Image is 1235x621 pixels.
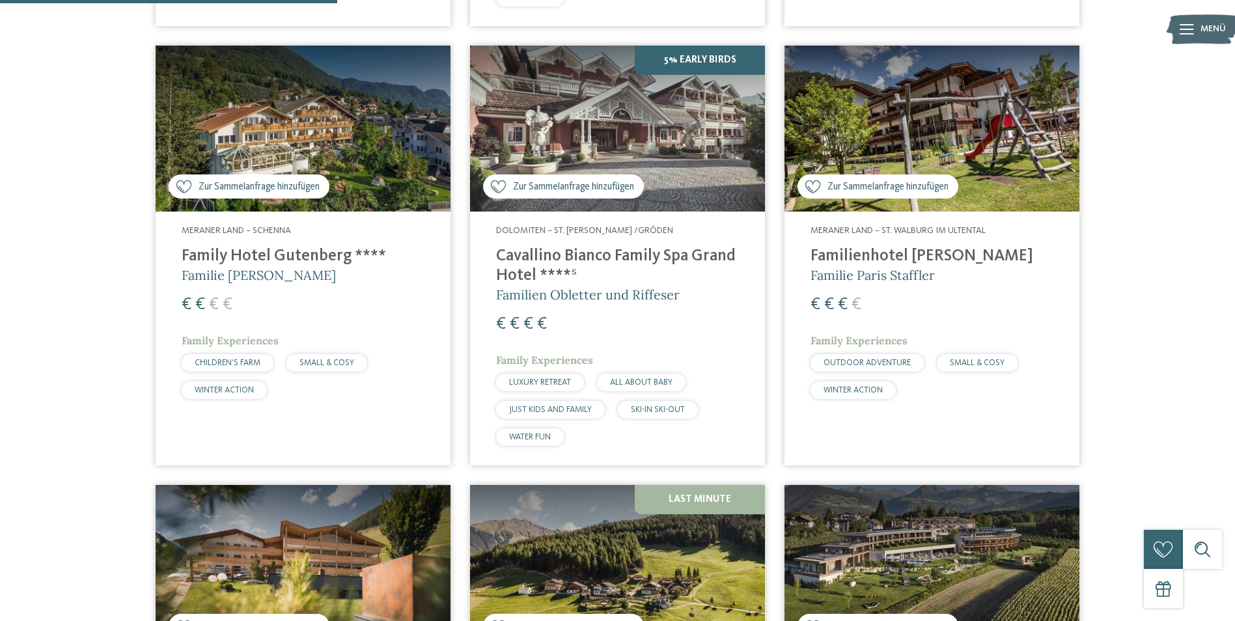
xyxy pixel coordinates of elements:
span: € [182,296,191,313]
span: Meraner Land – St. Walburg im Ultental [811,226,986,235]
span: € [510,316,520,333]
span: WINTER ACTION [195,386,254,394]
span: Zur Sammelanfrage hinzufügen [513,180,634,194]
a: Familienhotels gesucht? Hier findet ihr die besten! Zur Sammelanfrage hinzufügen 5% Early Birds D... [470,46,765,465]
span: Dolomiten – St. [PERSON_NAME] /Gröden [496,226,673,235]
span: JUST KIDS AND FAMILY [509,406,592,414]
span: € [223,296,232,313]
img: Family Hotel Gutenberg **** [156,46,451,212]
span: Familie Paris Staffler [811,267,935,283]
span: WATER FUN [509,433,551,441]
span: Zur Sammelanfrage hinzufügen [199,180,320,194]
span: Familie [PERSON_NAME] [182,267,336,283]
span: Family Experiences [182,334,279,347]
img: Family Spa Grand Hotel Cavallino Bianco ****ˢ [470,46,765,212]
span: Family Experiences [496,353,593,366]
span: SMALL & COSY [299,359,354,367]
h4: Family Hotel Gutenberg **** [182,247,424,266]
span: LUXURY RETREAT [509,378,571,387]
span: CHILDREN’S FARM [195,359,260,367]
span: SMALL & COSY [950,359,1005,367]
span: Meraner Land – Schenna [182,226,291,235]
span: € [852,296,861,313]
span: € [209,296,219,313]
a: Familienhotels gesucht? Hier findet ihr die besten! Zur Sammelanfrage hinzufügen Meraner Land – S... [156,46,451,465]
span: € [824,296,834,313]
span: ALL ABOUT BABY [610,378,673,387]
span: Zur Sammelanfrage hinzufügen [827,180,949,194]
h4: Familienhotel [PERSON_NAME] [811,247,1053,266]
span: € [496,316,506,333]
span: Familien Obletter und Riffeser [496,286,680,303]
span: WINTER ACTION [824,386,883,394]
span: SKI-IN SKI-OUT [631,406,685,414]
h4: Cavallino Bianco Family Spa Grand Hotel ****ˢ [496,247,739,286]
span: € [195,296,205,313]
span: Family Experiences [811,334,908,347]
span: € [523,316,533,333]
a: Familienhotels gesucht? Hier findet ihr die besten! Zur Sammelanfrage hinzufügen Meraner Land – S... [784,46,1079,465]
span: € [838,296,848,313]
span: € [537,316,547,333]
span: € [811,296,820,313]
span: OUTDOOR ADVENTURE [824,359,911,367]
img: Familienhotels gesucht? Hier findet ihr die besten! [784,46,1079,212]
